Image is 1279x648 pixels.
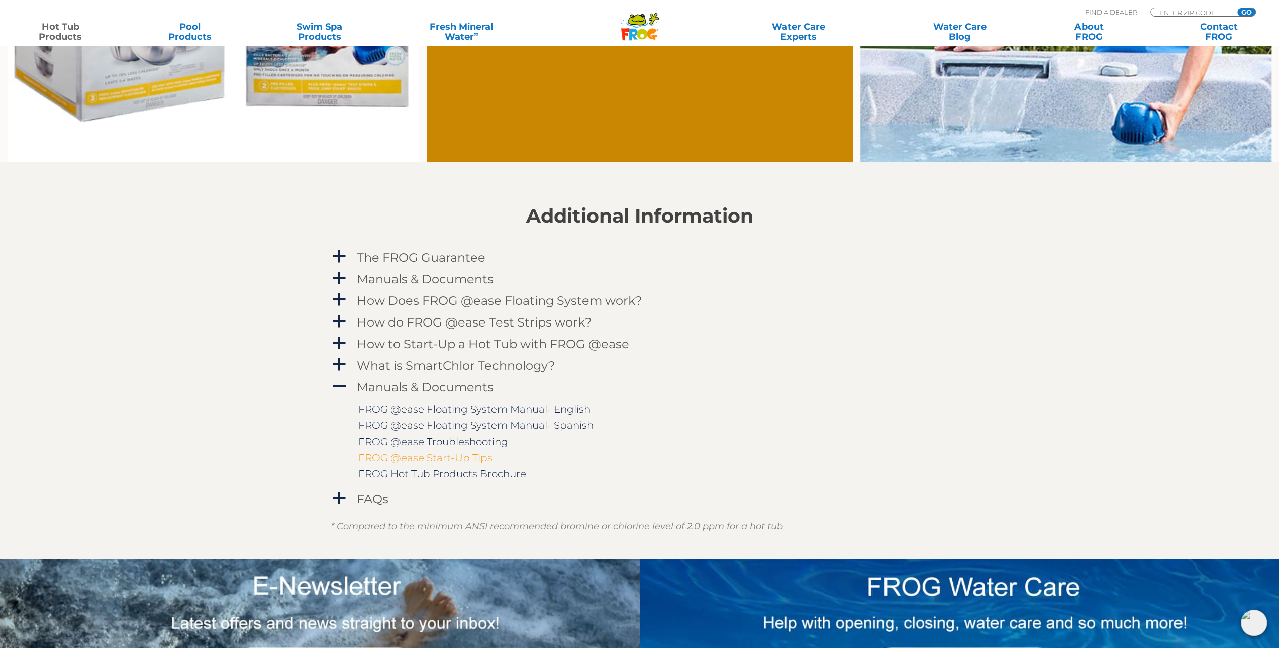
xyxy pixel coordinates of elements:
a: FROG @ease Floating System Manual- English [358,403,591,415]
h4: Manuals & Documents [357,272,494,286]
a: a How Does FROG @ease Floating System work? [331,291,949,310]
a: a Manuals & Documents [331,270,949,288]
span: a [332,271,347,286]
h2: Additional Information [331,205,949,227]
h4: Manuals & Documents [357,380,494,394]
span: a [332,292,347,307]
a: a The FROG Guarantee [331,248,949,267]
a: A Manuals & Documents [331,378,949,396]
a: PoolProducts [140,22,240,42]
img: openIcon [1241,610,1267,636]
a: a FAQs [331,490,949,508]
a: ContactFROG [1168,22,1269,42]
a: a How do FROG @ease Test Strips work? [331,313,949,332]
p: Find A Dealer [1085,8,1137,17]
span: a [332,357,347,372]
a: Water CareExperts [717,22,880,42]
h4: How to Start-Up a Hot Tub with FROG @ease [357,337,629,351]
span: a [332,491,347,506]
span: a [332,314,347,329]
a: FROG @ease Floating System Manual- Spanish [358,419,594,431]
h4: What is SmartChlor Technology? [357,359,555,372]
a: FROG @ease Troubleshooting [358,436,508,448]
input: GO [1237,8,1255,16]
a: AboutFROG [1039,22,1139,42]
h4: FAQs [357,492,388,506]
a: FROG @ease Start-Up Tips [358,452,493,464]
h4: The FROG Guarantee [357,251,485,264]
a: a What is SmartChlor Technology? [331,356,949,375]
a: Fresh MineralWater∞ [399,22,525,42]
span: A [332,379,347,394]
em: * Compared to the minimum ANSI recommended bromine or chlorine level of 2.0 ppm for a hot tub [331,521,783,532]
span: a [332,249,347,264]
a: Water CareBlog [909,22,1010,42]
h4: How Does FROG @ease Floating System work? [357,294,642,307]
a: Hot TubProducts [10,22,111,42]
sup: ∞ [473,30,478,38]
a: a How to Start-Up a Hot Tub with FROG @ease [331,335,949,353]
a: Swim SpaProducts [269,22,369,42]
a: FROG Hot Tub Products Brochure [358,468,526,480]
span: a [332,336,347,351]
input: Zip Code Form [1158,8,1226,17]
h4: How do FROG @ease Test Strips work? [357,315,592,329]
